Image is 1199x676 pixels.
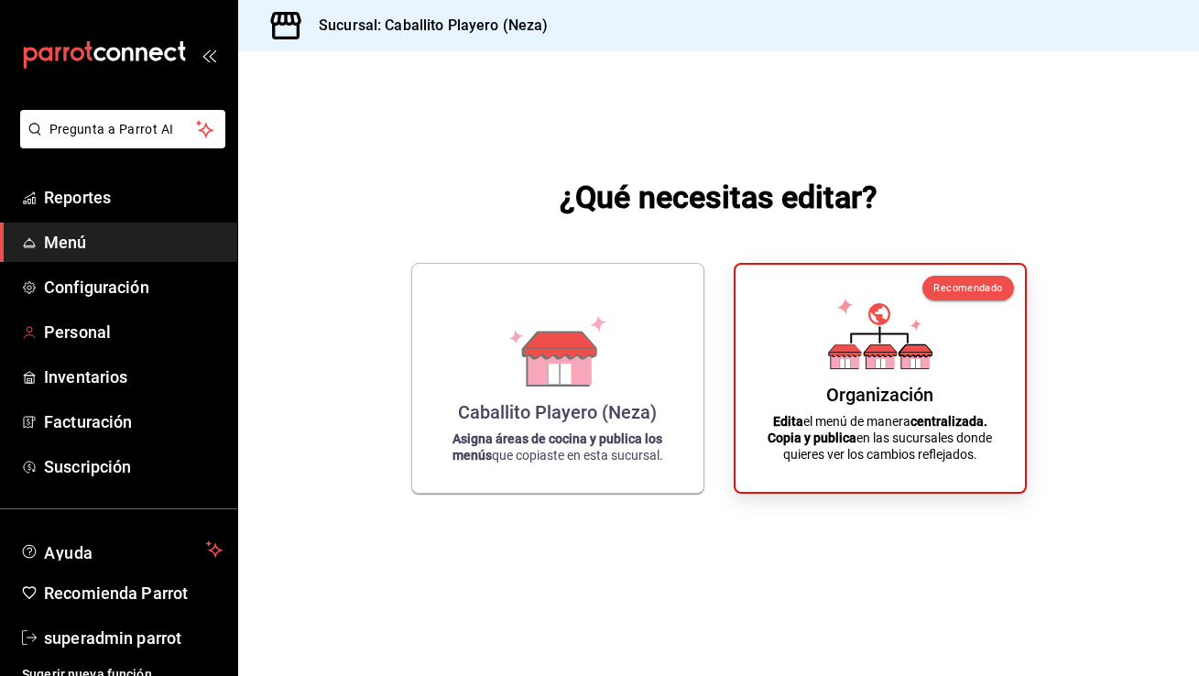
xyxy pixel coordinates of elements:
strong: Edita [773,414,803,429]
span: Recomienda Parrot [44,581,223,605]
strong: Asigna áreas de cocina y publica los menús [452,431,663,463]
span: Inventarios [44,365,223,389]
span: Menú [44,230,223,255]
p: que copiaste en esta sucursal. [434,431,681,463]
span: Pregunta a Parrot AI [49,120,197,139]
span: Facturación [44,409,223,434]
h1: ¿Qué necesitas editar? [560,175,877,219]
button: open_drawer_menu [202,48,216,62]
span: Ayuda [44,539,199,561]
a: Pregunta a Parrot AI [13,133,225,152]
span: superadmin parrot [44,626,223,650]
strong: Copia y publica [768,431,856,445]
strong: centralizada. [910,414,987,429]
p: el menú de manera en las sucursales donde quieres ver los cambios reflejados. [758,413,1003,463]
span: Reportes [44,185,223,210]
span: Configuración [44,275,223,300]
span: Suscripción [44,454,223,479]
h3: Sucursal: Caballito Playero (Neza) [304,15,548,37]
div: Organización [826,384,933,406]
span: Personal [44,320,223,344]
div: Caballito Playero (Neza) [458,401,657,423]
button: Pregunta a Parrot AI [20,110,225,148]
span: Recomendado [933,282,1002,294]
